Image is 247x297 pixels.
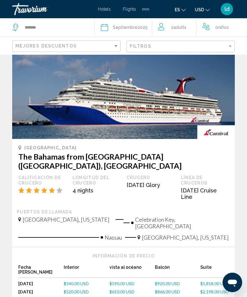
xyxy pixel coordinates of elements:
span: Celebration Key, [GEOGRAPHIC_DATA] [135,216,229,230]
div: 2025 [113,23,148,32]
div: [DATE] Glory [127,182,175,188]
button: Filter [127,40,235,53]
button: Travelers: 2 adults, 0 children [152,18,247,36]
span: $520.00 USD [64,289,89,294]
span: $610.00 USD [109,289,134,294]
a: $540.00 USD [64,281,109,286]
img: 1716545422.jpg [12,42,235,139]
span: USD [195,7,204,12]
div: 4 nights [73,187,121,194]
a: $920.00 USD [155,281,200,286]
iframe: Botón para iniciar la ventana de mensajería [223,273,242,292]
span: Septiembre [113,25,138,30]
span: [GEOGRAPHIC_DATA], [US_STATE] [142,234,229,241]
img: carnival.gif [197,125,235,139]
button: User Menu [219,3,235,16]
div: Línea de cruceros [181,175,229,186]
span: $866.00 USD [155,289,180,294]
button: Change language [175,5,186,14]
div: Crucero [127,175,175,180]
a: $866.00 USD [155,289,200,294]
span: es [175,7,180,12]
span: Filtros [130,44,152,49]
div: Suite [200,265,229,278]
div: Balcón [155,265,200,278]
span: Mejores descuentos [16,43,77,48]
a: $590.00 USD [109,281,155,286]
span: [GEOGRAPHIC_DATA] [24,145,77,150]
h3: The Bahamas from [GEOGRAPHIC_DATA] ([GEOGRAPHIC_DATA]), [GEOGRAPHIC_DATA] [18,152,229,170]
span: Adults [174,25,186,30]
a: Hotels [98,7,111,12]
button: Septiembre2025 [101,18,152,36]
div: Información de precio [18,253,229,259]
mat-select: Sort by [16,44,119,49]
button: Change currency [195,5,210,14]
div: Interior [64,265,109,278]
a: $1,818.00 USD [200,281,229,286]
a: $520.00 USD [64,289,109,294]
span: Niños [218,25,229,30]
div: [DATE] [18,281,64,286]
div: Calificación de crucero [18,175,66,186]
span: ld [224,6,230,12]
button: Extra navigation items [142,4,149,14]
div: [DATE] [18,289,64,294]
span: $590.00 USD [109,281,134,286]
a: $610.00 USD [109,289,155,294]
span: 2 [171,23,186,32]
div: [DATE] Cruise Line [181,187,229,200]
div: vista al océano [109,265,155,278]
a: Travorium [12,3,92,15]
span: [GEOGRAPHIC_DATA], [US_STATE] [23,216,109,223]
span: $540.00 USD [64,281,89,286]
div: Puertos de llamada [17,209,230,215]
div: Fecha [PERSON_NAME] [18,265,64,278]
a: $2,198.00 USD [200,289,229,294]
a: Flights [123,7,136,12]
span: 0 [215,23,229,32]
span: Nassau [105,234,122,241]
span: $920.00 USD [155,281,180,286]
div: Longitud del crucero [73,175,121,186]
